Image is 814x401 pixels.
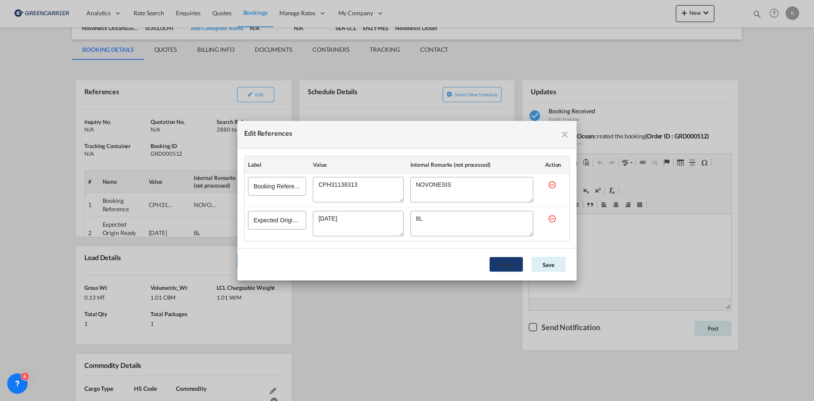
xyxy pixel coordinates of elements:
[8,8,194,17] body: Editor, editor4
[244,128,292,142] div: Edit References
[248,177,306,196] input: Booking Reference
[237,121,577,280] md-dialog: Edit References
[532,257,566,272] button: Save
[537,156,569,174] th: Action
[407,156,537,174] th: Internal Remarks (not processed)
[560,129,570,140] md-icon: icon-close fg-AAA8AD cursor
[248,211,306,230] input: Expected Origin Ready Date
[489,257,523,272] button: Cancel
[245,156,309,174] th: Label
[309,156,407,174] th: Value
[548,214,556,223] md-icon: icon-minus-circle-outline red-400-fg s20 cursor mr-5
[548,180,556,189] md-icon: icon-minus-circle-outline red-400-fg s20 cursor mr-5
